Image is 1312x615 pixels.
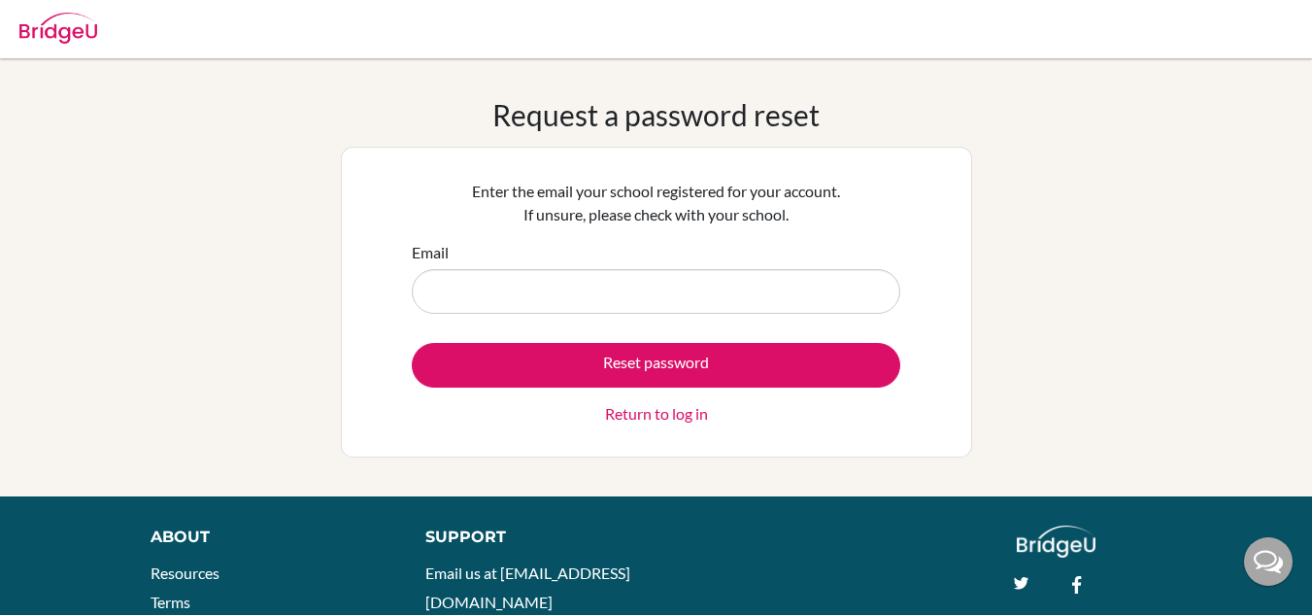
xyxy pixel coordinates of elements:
[412,241,449,264] label: Email
[151,564,219,582] a: Resources
[412,343,900,388] button: Reset password
[412,180,900,226] p: Enter the email your school registered for your account. If unsure, please check with your school.
[605,402,708,426] a: Return to log in
[19,13,97,44] img: Bridge-U
[425,564,630,611] a: Email us at [EMAIL_ADDRESS][DOMAIN_NAME]
[151,526,382,549] div: About
[425,526,637,549] div: Support
[1017,526,1095,558] img: logo_white@2x-f4f0deed5e89b7ecb1c2cc34c3e3d731f90f0f143d5ea2071677605dd97b5244.png
[492,97,820,132] h1: Request a password reset
[151,593,190,611] a: Terms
